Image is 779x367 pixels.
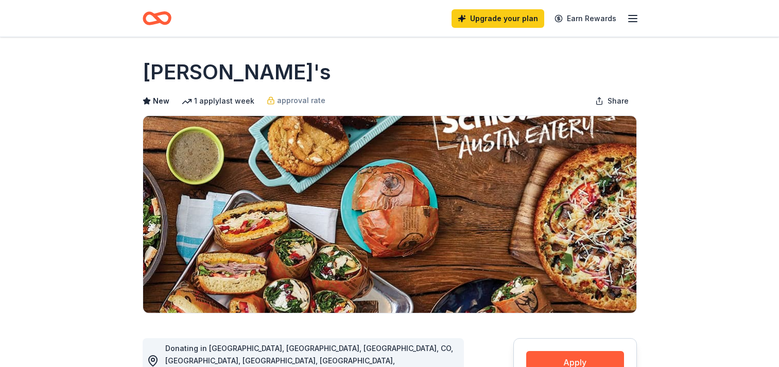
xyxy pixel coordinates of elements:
[182,95,254,107] div: 1 apply last week
[608,95,629,107] span: Share
[277,94,325,107] span: approval rate
[548,9,622,28] a: Earn Rewards
[143,116,636,313] img: Image for Schlotzsky's
[267,94,325,107] a: approval rate
[153,95,169,107] span: New
[452,9,544,28] a: Upgrade your plan
[587,91,637,111] button: Share
[143,6,171,30] a: Home
[143,58,331,87] h1: [PERSON_NAME]'s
